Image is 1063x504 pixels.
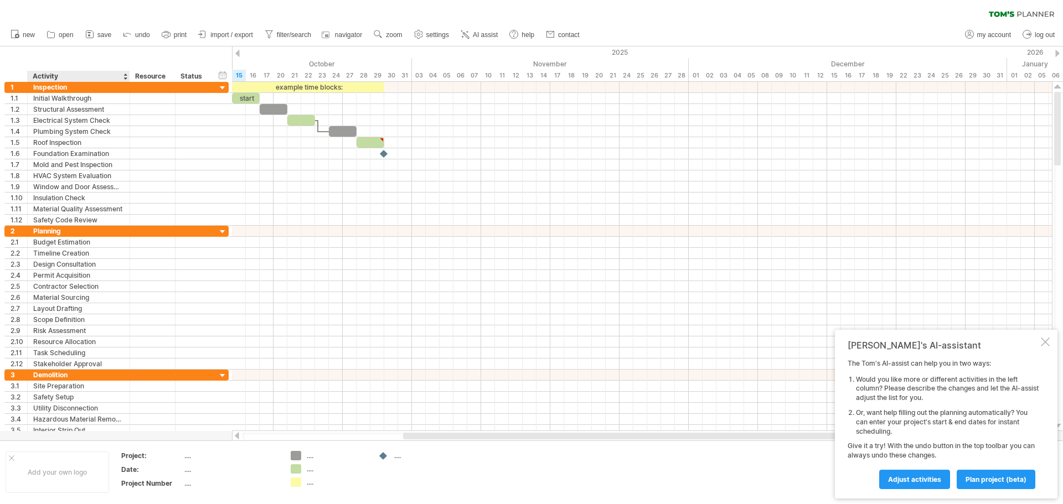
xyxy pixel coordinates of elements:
div: Project: [121,451,182,460]
div: Thursday, 30 October 2025 [384,70,398,81]
div: Thursday, 27 November 2025 [661,70,675,81]
div: Tuesday, 28 October 2025 [357,70,370,81]
div: .... [394,451,455,460]
div: Monday, 1 December 2025 [689,70,703,81]
div: Foundation Examination [33,148,124,159]
li: Or, want help filling out the planning automatically? You can enter your project's start & end da... [856,408,1039,436]
div: Design Consultation [33,259,124,269]
span: save [97,31,111,39]
div: Interior Strip Out [33,425,124,435]
div: Monday, 27 October 2025 [343,70,357,81]
div: Wednesday, 17 December 2025 [855,70,869,81]
span: my account [977,31,1011,39]
div: 3.1 [11,381,27,391]
a: zoom [371,28,405,42]
a: help [507,28,538,42]
div: Thursday, 6 November 2025 [453,70,467,81]
div: October 2025 [94,58,412,70]
div: 2.4 [11,270,27,280]
div: .... [307,477,367,487]
a: undo [120,28,153,42]
div: Project Number [121,479,182,488]
div: .... [184,479,277,488]
span: navigator [335,31,362,39]
div: Monday, 3 November 2025 [412,70,426,81]
div: 2 [11,226,27,236]
span: print [174,31,187,39]
div: Resource Allocation [33,336,124,347]
div: Thursday, 16 October 2025 [246,70,260,81]
div: Task Scheduling [33,347,124,358]
a: Adjust activities [879,470,950,489]
div: Mold and Pest Inspection [33,159,124,170]
div: 1.5 [11,137,27,148]
div: Roof Inspection [33,137,124,148]
div: 1.10 [11,193,27,203]
div: Monday, 24 November 2025 [620,70,633,81]
div: Friday, 26 December 2025 [952,70,966,81]
div: Safety Setup [33,392,124,402]
div: 1.4 [11,126,27,137]
div: Tuesday, 9 December 2025 [772,70,786,81]
a: new [8,28,38,42]
div: Date: [121,465,182,474]
div: Monday, 10 November 2025 [481,70,495,81]
div: Tuesday, 11 November 2025 [495,70,509,81]
div: 2.12 [11,358,27,369]
div: 3 [11,370,27,380]
div: Monday, 8 December 2025 [758,70,772,81]
div: Tuesday, 25 November 2025 [633,70,647,81]
div: Thursday, 25 December 2025 [938,70,952,81]
div: Thursday, 20 November 2025 [592,70,606,81]
div: 1.8 [11,170,27,181]
div: Wednesday, 26 November 2025 [647,70,661,81]
div: Thursday, 23 October 2025 [315,70,329,81]
div: Budget Estimation [33,237,124,247]
div: 1.7 [11,159,27,170]
div: Plumbing System Check [33,126,124,137]
div: Tuesday, 18 November 2025 [564,70,578,81]
div: 1.6 [11,148,27,159]
div: Inspection [33,82,124,92]
span: zoom [386,31,402,39]
div: 2.6 [11,292,27,303]
div: Wednesday, 10 December 2025 [786,70,799,81]
span: contact [558,31,580,39]
div: Activity [33,71,123,82]
a: AI assist [458,28,501,42]
div: example time blocks: [232,82,384,92]
div: Monday, 5 January 2026 [1035,70,1049,81]
a: plan project (beta) [957,470,1035,489]
div: 1.9 [11,181,27,192]
div: 2.1 [11,237,27,247]
span: help [522,31,534,39]
div: Contractor Selection [33,281,124,292]
span: new [23,31,35,39]
div: Planning [33,226,124,236]
div: Tuesday, 4 November 2025 [426,70,440,81]
div: 3.4 [11,414,27,424]
li: Would you like more or different activities in the left column? Please describe the changes and l... [856,375,1039,403]
span: filter/search [277,31,311,39]
div: 3.2 [11,392,27,402]
div: 3.3 [11,403,27,413]
div: Tuesday, 2 December 2025 [703,70,716,81]
span: AI assist [473,31,498,39]
a: settings [411,28,452,42]
div: 1.2 [11,104,27,115]
div: Tuesday, 16 December 2025 [841,70,855,81]
div: Friday, 31 October 2025 [398,70,412,81]
a: navigator [320,28,365,42]
div: Friday, 17 October 2025 [260,70,274,81]
div: Friday, 7 November 2025 [467,70,481,81]
div: Friday, 24 October 2025 [329,70,343,81]
div: .... [307,451,367,460]
div: 1 [11,82,27,92]
div: Demolition [33,370,124,380]
div: Friday, 12 December 2025 [813,70,827,81]
div: Material Quality Assessment [33,204,124,214]
div: Wednesday, 19 November 2025 [578,70,592,81]
div: 2.8 [11,314,27,325]
div: 2.5 [11,281,27,292]
span: Adjust activities [888,475,941,484]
